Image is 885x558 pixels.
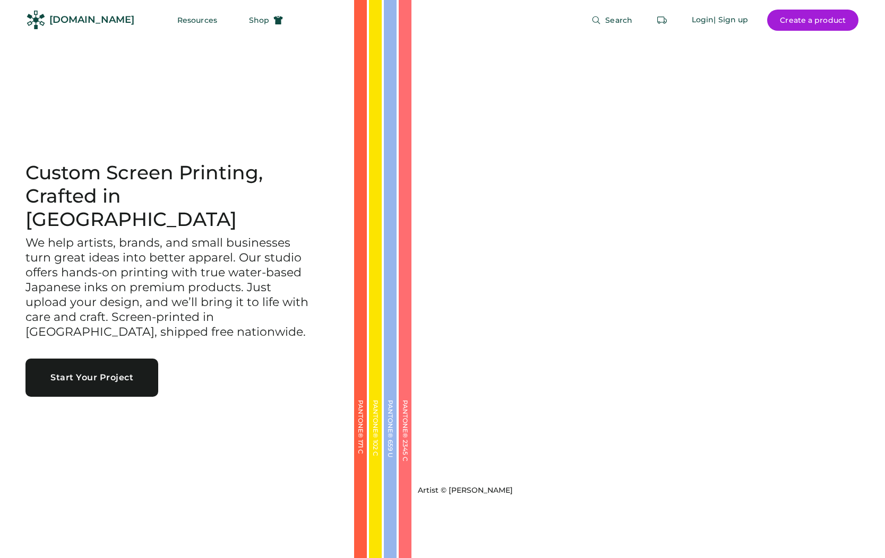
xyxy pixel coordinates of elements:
div: | Sign up [714,15,748,25]
div: Artist © [PERSON_NAME] [418,485,513,496]
div: [DOMAIN_NAME] [49,13,134,27]
h3: We help artists, brands, and small businesses turn great ideas into better apparel. Our studio of... [25,236,312,339]
button: Start Your Project [25,359,158,397]
div: PANTONE® 659 U [387,400,393,506]
span: Search [605,16,632,24]
a: Artist © [PERSON_NAME] [414,481,513,496]
div: Login [692,15,714,25]
button: Create a product [767,10,858,31]
h1: Custom Screen Printing, Crafted in [GEOGRAPHIC_DATA] [25,161,329,231]
div: PANTONE® 171 C [357,400,364,506]
div: PANTONE® 2345 C [402,400,408,506]
span: Shop [249,16,269,24]
div: PANTONE® 102 C [372,400,379,506]
img: Rendered Logo - Screens [27,11,45,29]
button: Search [579,10,645,31]
button: Resources [165,10,230,31]
button: Shop [236,10,296,31]
button: Retrieve an order [651,10,673,31]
